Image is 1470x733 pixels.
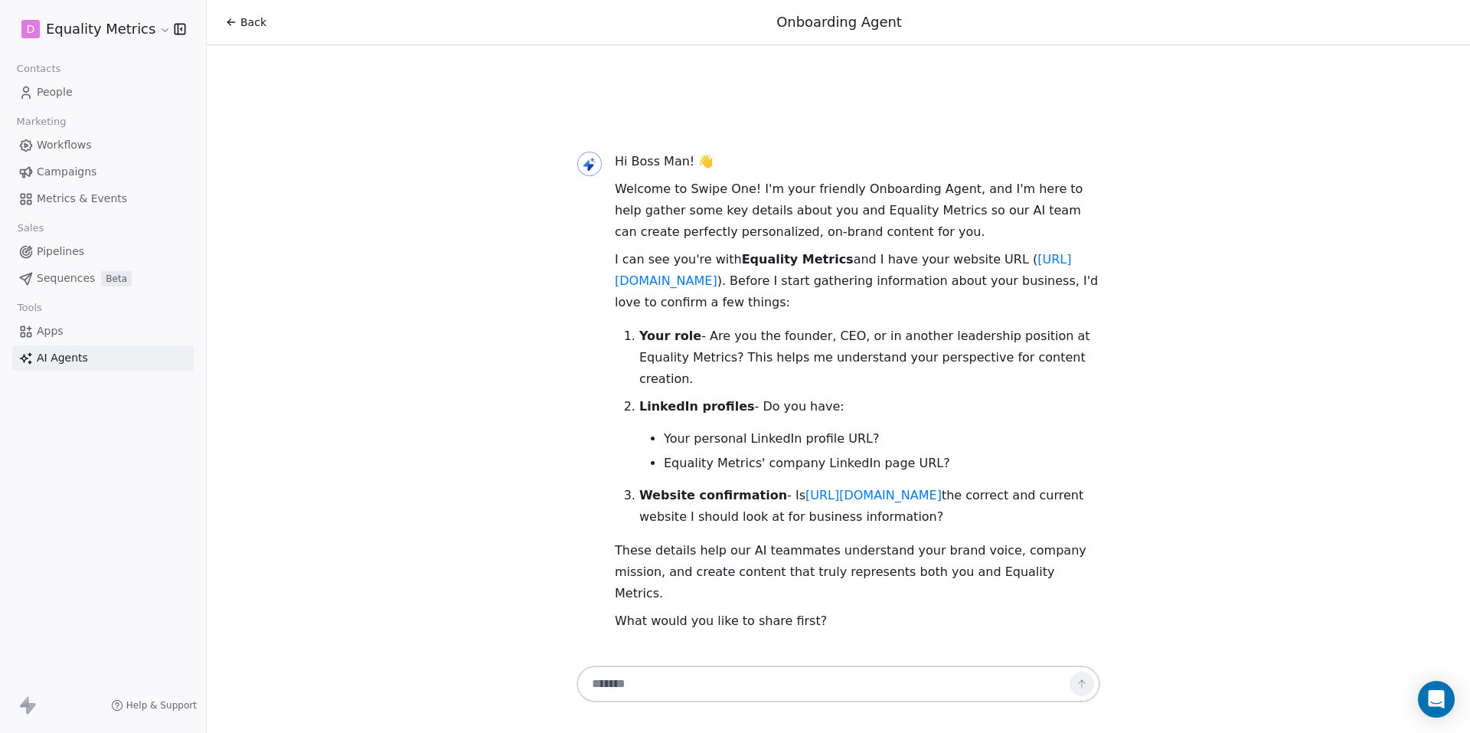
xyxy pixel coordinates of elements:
[18,16,163,42] button: DEquality Metrics
[40,40,168,52] div: Domain: [DOMAIN_NAME]
[615,540,1100,604] p: These details help our AI teammates understand your brand voice, company mission, and create cont...
[37,350,88,366] span: AI Agents
[12,186,194,211] a: Metrics & Events
[615,151,1100,172] p: Hi Boss Man! 👋
[37,137,92,153] span: Workflows
[111,699,197,712] a: Help & Support
[615,610,1100,632] p: What would you like to share first?
[24,25,37,37] img: logo_orange.svg
[776,14,902,30] span: Onboarding Agent
[169,90,258,100] div: Keywords by Traffic
[12,80,194,105] a: People
[37,323,64,339] span: Apps
[615,178,1100,243] p: Welcome to Swipe One! I'm your friendly Onboarding Agent, and I'm here to help gather some key de...
[11,217,51,240] span: Sales
[742,252,854,267] strong: Equality Metrics
[37,164,96,180] span: Campaigns
[152,89,165,101] img: tab_keywords_by_traffic_grey.svg
[10,57,67,80] span: Contacts
[11,296,48,319] span: Tools
[41,89,54,101] img: tab_domain_overview_orange.svg
[24,40,37,52] img: website_grey.svg
[12,133,194,158] a: Workflows
[664,430,1100,448] li: Your personal LinkedIn profile URL?
[12,345,194,371] a: AI Agents
[37,244,84,260] span: Pipelines
[639,396,1100,417] p: - Do you have:
[46,19,155,39] span: Equality Metrics
[27,21,35,37] span: D
[37,270,95,286] span: Sequences
[12,239,194,264] a: Pipelines
[37,84,73,100] span: People
[639,326,1100,390] p: - Are you the founder, CEO, or in another leadership position at Equality Metrics? This helps me ...
[639,488,787,502] strong: Website confirmation
[37,191,127,207] span: Metrics & Events
[12,319,194,344] a: Apps
[12,159,194,185] a: Campaigns
[58,90,137,100] div: Domain Overview
[10,110,73,133] span: Marketing
[126,699,197,712] span: Help & Support
[12,266,194,291] a: SequencesBeta
[615,249,1100,313] p: I can see you're with and I have your website URL ( ). Before I start gathering information about...
[240,15,266,30] span: Back
[639,485,1100,528] p: - Is the correct and current website I should look at for business information?
[1418,681,1455,718] div: Open Intercom Messenger
[639,399,755,414] strong: LinkedIn profiles
[805,488,942,502] a: [URL][DOMAIN_NAME]
[664,454,1100,473] li: Equality Metrics' company LinkedIn page URL?
[43,25,75,37] div: v 4.0.25
[639,329,701,343] strong: Your role
[101,271,132,286] span: Beta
